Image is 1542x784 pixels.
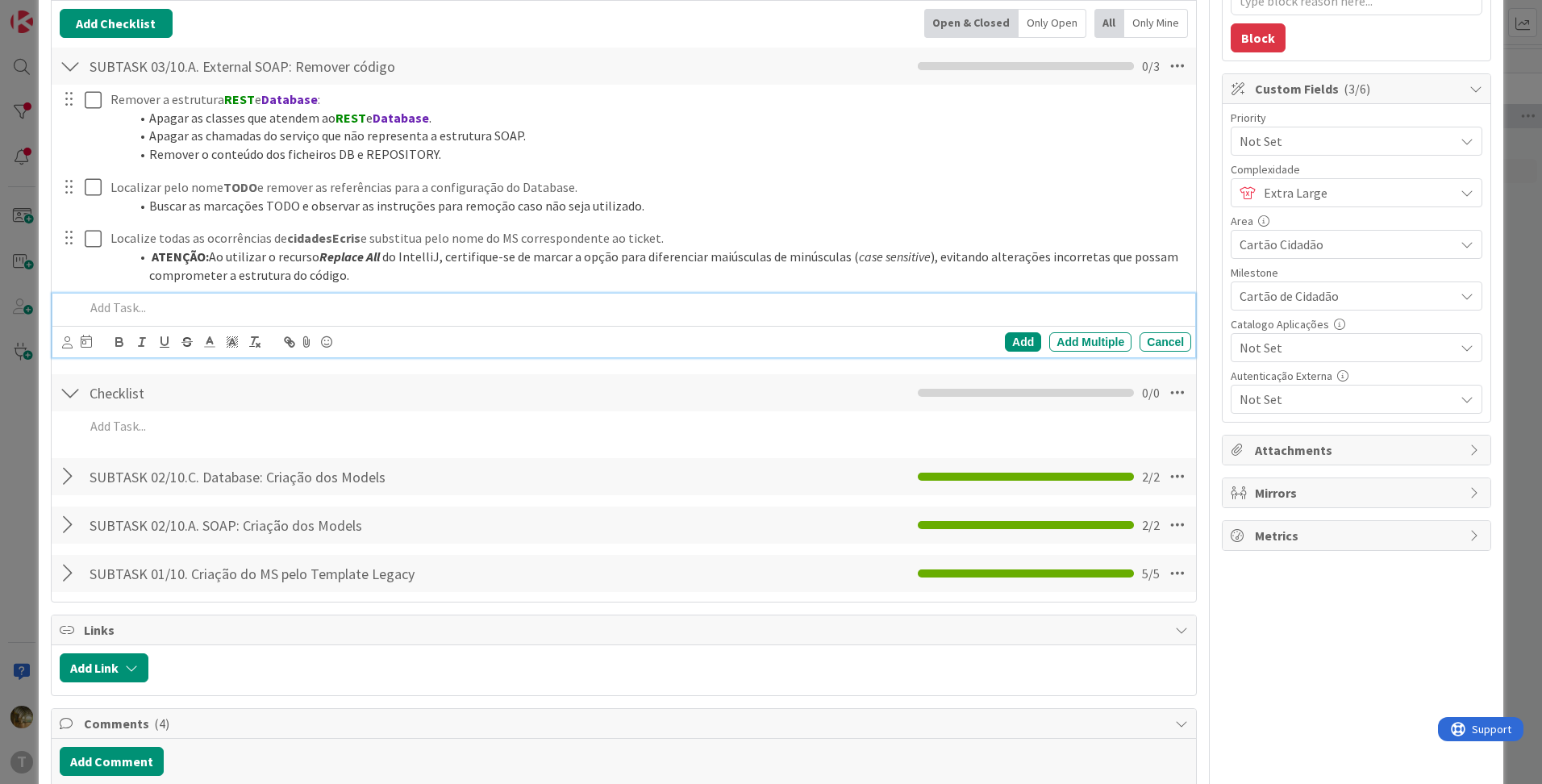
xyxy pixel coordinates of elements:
[84,511,447,540] input: Add Checklist...
[1142,515,1160,535] span: 2 / 2
[110,90,1185,109] p: Remover a estrutura e :
[1240,285,1446,307] span: Cartão de Cidadão
[84,714,1167,733] span: Comments
[859,248,931,265] em: case sensitive
[1005,332,1041,352] div: Add
[1231,370,1482,382] div: Autenticação Externa
[1049,332,1131,352] div: Add Multiple
[1142,564,1160,583] span: 5 / 5
[1231,267,1482,278] div: Milestone
[130,127,1185,145] li: Apagar as chamadas do serviço que não representa a estrutura SOAP.
[1264,181,1446,204] span: Extra Large
[84,462,447,491] input: Add Checklist...
[1124,9,1188,38] div: Only Mine
[154,715,169,732] span: ( 4 )
[1240,388,1446,411] span: Not Set
[1240,336,1446,359] span: Not Set
[84,378,447,407] input: Add Checklist...
[110,178,1185,197] p: Localizar pelo nome e remover as referências para a configuração do Database.
[1231,112,1482,123] div: Priority
[373,110,429,126] strong: Database
[287,230,360,246] strong: cidadesEcris
[924,9,1019,38] div: Open & Closed
[34,2,73,22] span: Support
[1255,526,1461,545] span: Metrics
[60,9,173,38] button: Add Checklist
[152,248,209,265] strong: ATENÇÃO:
[1231,215,1482,227] div: Area
[1240,233,1446,256] span: Cartão Cidadão
[1255,440,1461,460] span: Attachments
[1240,130,1446,152] span: Not Set
[1142,56,1160,76] span: 0 / 3
[1019,9,1086,38] div: Only Open
[1142,467,1160,486] span: 2 / 2
[84,52,447,81] input: Add Checklist...
[1255,483,1461,503] span: Mirrors
[130,145,1185,164] li: Remover o conteúdo dos ficheiros DB e REPOSITORY.
[1231,23,1286,52] button: Block
[130,248,1185,284] li: Ao utilizar o recurso do IntelliJ, certifique-se de marcar a opção para diferenciar maiúsculas de...
[1344,81,1370,97] span: ( 3/6 )
[60,747,164,776] button: Add Comment
[84,620,1167,640] span: Links
[84,559,447,588] input: Add Checklist...
[1255,79,1461,98] span: Custom Fields
[319,248,380,265] em: Replace All
[224,91,255,107] strong: REST
[223,179,257,195] strong: TODO
[261,91,318,107] strong: Database
[1142,383,1160,402] span: 0 / 0
[60,653,148,682] button: Add Link
[130,109,1185,127] li: Apagar as classes que atendem ao e .
[1231,164,1482,175] div: Complexidade
[130,197,1185,215] li: Buscar as marcações TODO e observar as instruções para remoção caso não seja utilizado.
[110,229,1185,248] p: Localize todas as ocorrências de e substitua pelo nome do MS correspondente ao ticket.
[1231,319,1482,330] div: Catalogo Aplicações
[1094,9,1124,38] div: All
[1140,332,1191,352] div: Cancel
[335,110,366,126] strong: REST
